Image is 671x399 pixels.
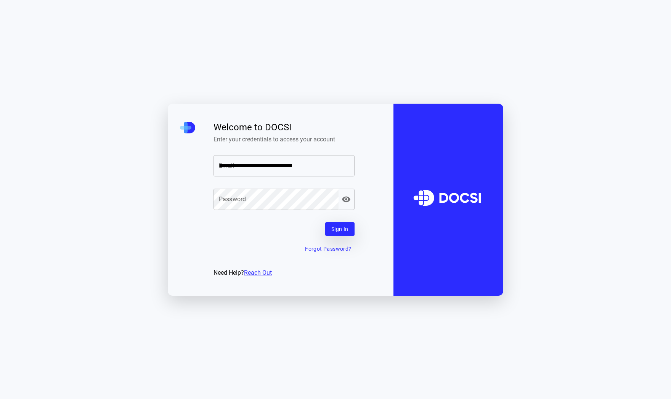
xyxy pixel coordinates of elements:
span: Enter your credentials to access your account [213,136,355,143]
img: DOCSI Logo [407,173,490,226]
button: Forgot Password? [302,242,354,256]
a: Reach Out [244,269,272,276]
button: Sign In [325,222,355,236]
img: DOCSI Mini Logo [180,122,195,133]
div: Need Help? [213,268,355,277]
span: Welcome to DOCSI [213,122,355,133]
